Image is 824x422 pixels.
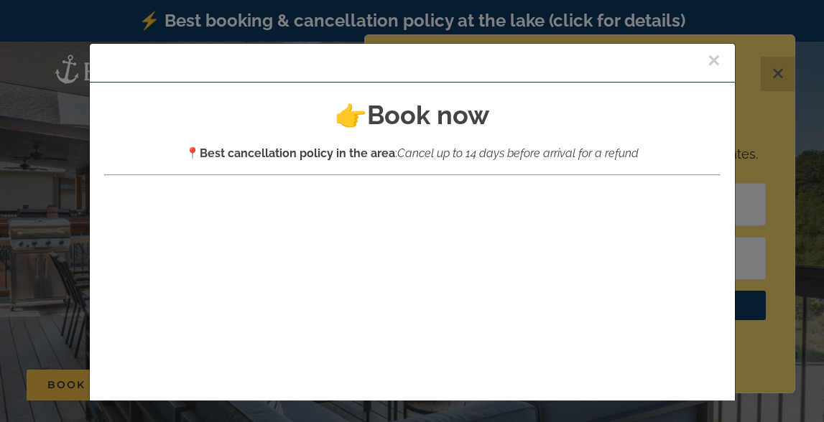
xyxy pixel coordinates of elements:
p: 📍 : [104,144,721,163]
h2: 👉 [104,97,721,133]
strong: Best cancellation policy in the area [200,146,395,160]
strong: Book now [367,100,489,130]
button: Close [708,50,721,71]
em: Cancel up to 14 days before arrival for a refund [397,146,639,160]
